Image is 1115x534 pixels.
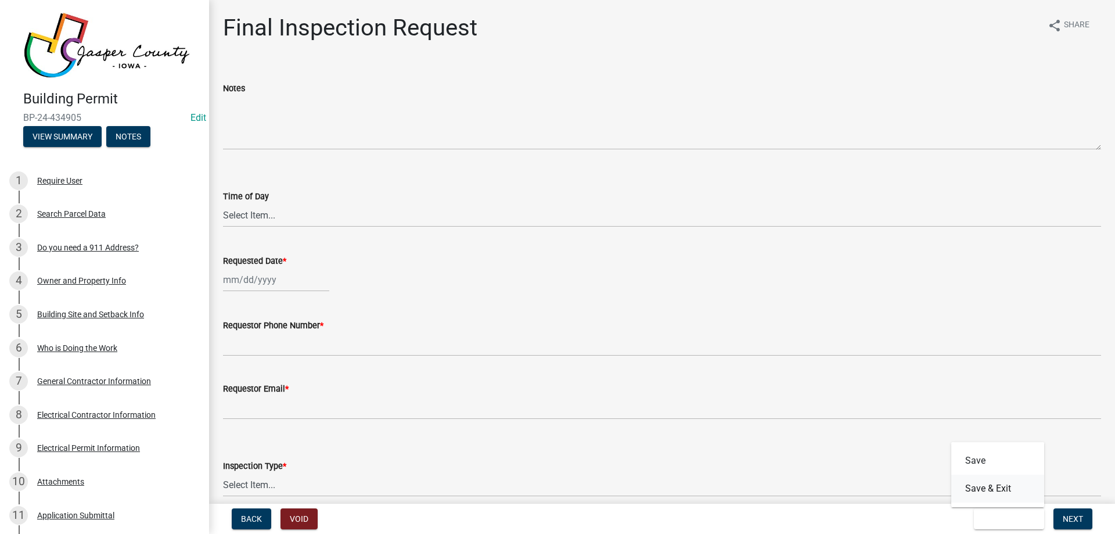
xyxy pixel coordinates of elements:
button: View Summary [23,126,102,147]
label: Inspection Type [223,463,286,471]
span: Save & Exit [983,514,1028,524]
button: shareShare [1038,14,1099,37]
button: Back [232,508,271,529]
div: General Contractor Information [37,377,151,385]
label: Requested Date [223,257,286,266]
div: 8 [9,406,28,424]
h1: Final Inspection Request [223,14,477,42]
button: Notes [106,126,150,147]
input: mm/dd/yyyy [223,268,329,292]
div: 3 [9,238,28,257]
div: Electrical Contractor Information [37,411,156,419]
div: 5 [9,305,28,324]
div: 2 [9,205,28,223]
div: Require User [37,177,82,185]
label: Notes [223,85,245,93]
button: Next [1053,508,1092,529]
div: Search Parcel Data [37,210,106,218]
button: Void [280,508,318,529]
label: Requestor Email [223,385,289,393]
label: Requestor Phone Number [223,322,323,330]
button: Save & Exit [951,475,1044,503]
div: Building Site and Setback Info [37,310,144,318]
div: 1 [9,171,28,190]
label: Time of Day [223,193,269,201]
wm-modal-confirm: Edit Application Number [190,112,206,123]
a: Edit [190,112,206,123]
div: 10 [9,472,28,491]
div: Who is Doing the Work [37,344,117,352]
span: Share [1064,19,1089,33]
div: 11 [9,506,28,525]
div: 4 [9,271,28,290]
wm-modal-confirm: Notes [106,132,150,142]
button: Save [951,447,1044,475]
div: Do you need a 911 Address? [37,243,139,252]
div: 7 [9,372,28,390]
div: Application Submittal [37,511,114,519]
span: Back [241,514,262,524]
h4: Building Permit [23,91,200,107]
img: Jasper County, Iowa [23,12,190,78]
button: Save & Exit [974,508,1044,529]
div: Owner and Property Info [37,277,126,285]
span: Next [1063,514,1083,524]
span: BP-24-434905 [23,112,186,123]
div: 9 [9,439,28,457]
wm-modal-confirm: Summary [23,132,102,142]
i: share [1048,19,1062,33]
div: Attachments [37,478,84,486]
div: 6 [9,339,28,357]
div: Electrical Permit Information [37,444,140,452]
div: Save & Exit [951,442,1044,507]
